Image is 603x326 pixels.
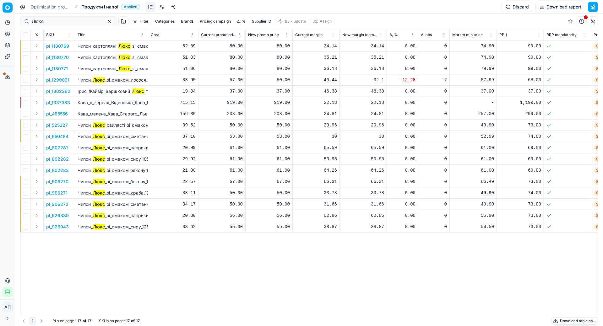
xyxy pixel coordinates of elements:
[46,167,69,174] span: pl_802283
[151,88,196,94] div: 19.84
[389,133,416,140] div: 0.00
[201,190,243,196] div: 50.00
[151,66,196,72] div: 51.06
[389,167,416,174] div: 0.00
[3,302,12,312] span: АП
[389,66,416,72] div: 0.00
[389,179,416,185] div: 0.00
[295,212,337,219] div: 62.86
[131,318,135,323] strong: of
[151,167,196,174] div: 21.80
[201,77,243,83] div: 57.00
[295,77,337,83] div: 40.44
[201,122,243,128] div: 50.00
[342,88,384,94] div: 46.38
[452,54,494,61] div: 74.90
[130,18,151,25] button: Filter
[197,18,233,25] button: Pricing campaign
[93,122,105,128] mark: Люкс
[499,145,541,151] div: 69.00
[78,134,183,139] span: Чипси_ _зі_смаком_сметани_та_зелені_125_г
[151,156,196,162] div: 29.92
[535,2,585,12] button: Download report
[389,190,416,196] div: 0.00
[248,212,290,219] div: 56.00
[46,43,69,49] button: pl_1180769
[342,122,384,128] div: 20.96
[295,190,337,196] div: 33.78
[452,88,494,94] div: 37.00
[46,156,69,162] span: pl_802282
[153,18,177,25] button: Categories
[248,167,290,174] div: 61.00
[33,110,41,117] button: Expand
[151,190,196,196] div: 33.11
[46,54,69,61] button: pl_1180770
[342,201,384,207] div: 31.66
[33,166,41,174] button: Expand
[499,88,541,94] div: 37.00
[452,66,494,72] div: 79.99
[46,201,68,207] button: pl_906272
[452,156,494,162] div: 61.00
[83,318,86,323] strong: of
[46,145,68,151] span: pl_802281
[295,133,337,140] div: 30
[452,43,494,49] div: 74.90
[551,317,598,325] button: Download table as...
[201,111,243,117] div: 208.00
[452,99,494,106] div: -
[295,145,337,151] div: 65.59
[33,42,41,50] button: Expand
[421,32,432,37] span: Δ, abs
[452,190,494,196] div: 49.90
[78,66,178,71] span: Чипси_картопляні_ _зі_смаком_сиру_170_г
[421,122,447,128] div: 0
[46,122,68,128] span: pl_525227
[295,54,337,61] div: 35.21
[20,317,28,325] button: Go to previous page
[248,179,290,185] div: 67.00
[295,179,337,185] div: 66.31
[33,121,41,129] button: Expand
[78,318,81,323] strong: 17
[46,179,68,185] button: pl_906270
[248,156,290,162] div: 61.00
[46,77,69,83] span: pl_1290031
[78,100,225,105] span: Кава_в_зернах_Віденська_Кава_Кава_Старого_Львова_ ова_1_кг
[499,43,541,49] div: 99.00
[248,99,290,106] div: 919.00
[46,224,69,230] span: pl_926943
[46,66,68,72] button: pl_1180771
[151,111,196,117] div: 156.39
[201,88,243,94] div: 37.00
[342,145,384,151] div: 65.59
[78,55,208,60] span: Чипси_картопляні_ _зі_смаком_сметани_та_цибулі_170_г
[201,133,243,140] div: 53.00
[118,55,130,60] mark: Люкс
[37,317,45,325] button: Go to next page
[421,212,447,219] div: 0
[33,31,41,39] button: Expand all
[499,77,541,83] div: 68.00
[93,190,105,195] mark: Люкс
[452,133,494,140] div: 52.99
[52,318,74,323] span: PLs on page
[93,156,105,162] mark: Люкс
[248,133,290,140] div: 53.00
[342,156,384,162] div: 50.95
[33,144,41,151] button: Expand
[452,111,494,117] div: 257.00
[46,190,68,196] span: pl_906271
[502,2,533,12] button: Discard
[201,167,243,174] div: 61.00
[389,54,416,61] div: 0.00
[248,111,290,117] div: 208.00
[421,111,447,117] div: 0
[389,77,416,83] div: -12.28
[421,77,447,83] div: -7
[235,18,248,25] button: Δ, %
[342,190,384,196] div: 33.78
[33,178,41,185] button: Expand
